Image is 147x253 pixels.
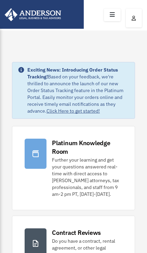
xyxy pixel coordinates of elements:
div: Further your learning and get your questions answered real-time with direct access to [PERSON_NAM... [52,156,122,198]
a: Platinum Knowledge Room Further your learning and get your questions answered real-time with dire... [12,126,135,210]
div: Based on your feedback, we're thrilled to announce the launch of our new Order Status Tracking fe... [27,66,129,114]
strong: Exciting News: Introducing Order Status Tracking! [27,67,118,80]
div: Contract Reviews [52,228,101,237]
a: Click Here to get started! [46,108,100,114]
div: Platinum Knowledge Room [52,139,122,156]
